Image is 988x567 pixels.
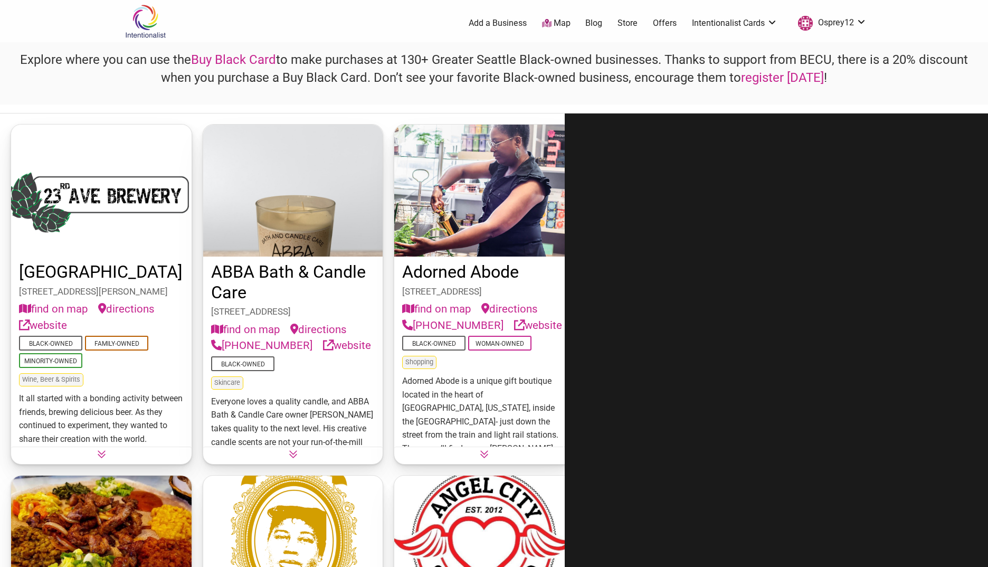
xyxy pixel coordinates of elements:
[481,301,538,317] a: directions
[19,262,183,282] a: [GEOGRAPHIC_DATA]
[514,317,562,334] a: website
[191,52,276,67] a: Buy Black Card
[211,356,274,371] span: Black-Owned
[19,392,184,554] p: It all started with a bonding activity between friends, brewing delicious beer. As they continued...
[793,14,867,33] a: Osprey12
[402,336,465,351] span: Black-Owned
[19,317,67,334] a: website
[19,285,184,299] div: [STREET_ADDRESS][PERSON_NAME]
[585,17,602,29] a: Blog
[402,285,566,299] div: [STREET_ADDRESS]
[542,17,571,30] a: Map
[741,70,824,85] a: register [DATE]
[9,51,979,87] h4: Explore where you can use the to make purchases at 130+ Greater Seattle Black-owned businesses. T...
[98,301,155,317] a: directions
[211,262,366,303] a: ABBA Bath & Candle Care
[290,322,347,338] a: directions
[120,4,170,39] img: Intentionalist
[203,125,383,257] img: ABBA Bath & Candle Co candle
[617,17,638,29] a: Store
[19,353,82,368] span: Minority-Owned
[402,356,436,369] span: Shopping
[211,376,243,390] span: Skincare
[211,305,375,319] div: [STREET_ADDRESS]
[19,373,83,386] span: Wine, Beer & Spirits
[402,374,566,523] p: Adorned Abode is a unique gift boutique located in the heart of [GEOGRAPHIC_DATA], [US_STATE], in...
[85,336,148,351] span: Family-Owned
[11,125,192,257] img: 23rd Ave Brewery's logo
[692,17,777,29] a: Intentionalist Cards
[402,301,471,317] button: find on map
[402,317,503,334] a: [PHONE_NUMBER]
[211,337,312,354] a: [PHONE_NUMBER]
[469,17,527,29] a: Add a Business
[402,262,519,282] a: Adorned Abode
[653,17,677,29] a: Offers
[19,301,88,317] button: find on map
[323,337,371,354] a: website
[19,336,82,351] span: Black-Owned
[468,336,531,351] span: Woman-Owned
[211,322,280,338] button: find on map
